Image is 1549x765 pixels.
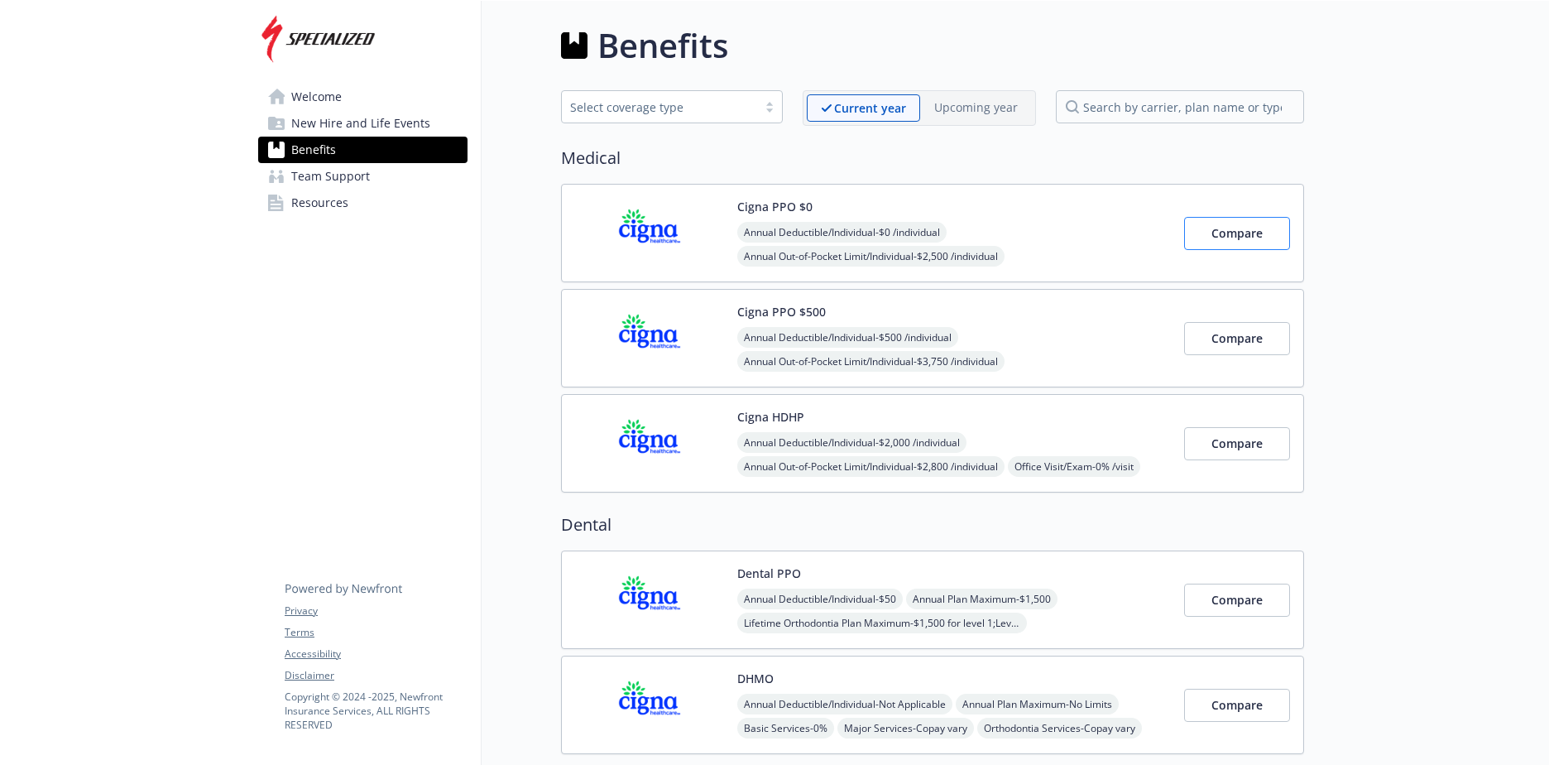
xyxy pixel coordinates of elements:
button: Dental PPO [737,565,801,582]
button: Compare [1184,427,1290,460]
span: Upcoming year [920,94,1032,122]
span: Annual Out-of-Pocket Limit/Individual - $3,750 /individual [737,351,1005,372]
span: Annual Out-of-Pocket Limit/Individual - $2,800 /individual [737,456,1005,477]
img: CIGNA carrier logo [575,408,724,479]
span: Annual Plan Maximum - No Limits [956,694,1119,714]
span: Compare [1211,330,1263,346]
span: Resources [291,190,348,216]
button: Cigna HDHP [737,408,804,426]
span: Annual Deductible/Individual - $2,000 /individual [737,432,966,453]
span: Office Visit/Exam - 0% /visit [1008,456,1140,477]
span: Benefits [291,137,336,163]
span: Annual Deductible/Individual - $0 /individual [737,222,947,243]
span: Welcome [291,84,342,110]
p: Copyright © 2024 - 2025 , Newfront Insurance Services, ALL RIGHTS RESERVED [285,690,467,732]
button: DHMO [737,670,774,687]
span: Basic Services - 0% [737,718,834,739]
input: search by carrier, plan name or type [1056,90,1304,123]
span: Compare [1211,697,1263,713]
button: Compare [1184,584,1290,617]
p: Upcoming year [934,99,1018,116]
button: Cigna PPO $500 [737,303,826,320]
span: Annual Out-of-Pocket Limit/Individual - $2,500 /individual [737,246,1005,267]
h2: Medical [561,146,1304,171]
a: Terms [285,625,467,640]
h2: Dental [561,512,1304,537]
button: Compare [1184,322,1290,355]
button: Compare [1184,217,1290,250]
span: New Hire and Life Events [291,110,430,137]
button: Compare [1184,689,1290,722]
img: CIGNA carrier logo [575,670,724,740]
span: Lifetime Orthodontia Plan Maximum - $1,500 for level 1;Level 2 $1,900; Level 3 $2,300; Level 4 $2... [737,613,1027,633]
button: Cigna PPO $0 [737,198,813,215]
a: Resources [258,190,468,216]
div: Select coverage type [570,99,749,116]
span: Annual Deductible/Individual - Not Applicable [737,694,952,714]
span: Compare [1211,225,1263,241]
span: Annual Plan Maximum - $1,500 [906,589,1057,609]
span: Orthodontia Services - Copay vary [977,718,1142,739]
a: Benefits [258,137,468,163]
h1: Benefits [597,21,728,70]
a: Accessibility [285,647,467,662]
a: Disclaimer [285,668,467,683]
img: CIGNA carrier logo [575,198,724,268]
a: New Hire and Life Events [258,110,468,137]
p: Current year [834,99,906,117]
span: Team Support [291,163,370,190]
span: Major Services - Copay vary [837,718,974,739]
span: Annual Deductible/Individual - $500 /individual [737,327,958,348]
img: CIGNA carrier logo [575,565,724,635]
a: Privacy [285,604,467,618]
span: Annual Deductible/Individual - $50 [737,589,903,609]
img: CIGNA carrier logo [575,303,724,373]
span: Compare [1211,592,1263,608]
a: Welcome [258,84,468,110]
span: Compare [1211,435,1263,451]
a: Team Support [258,163,468,190]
